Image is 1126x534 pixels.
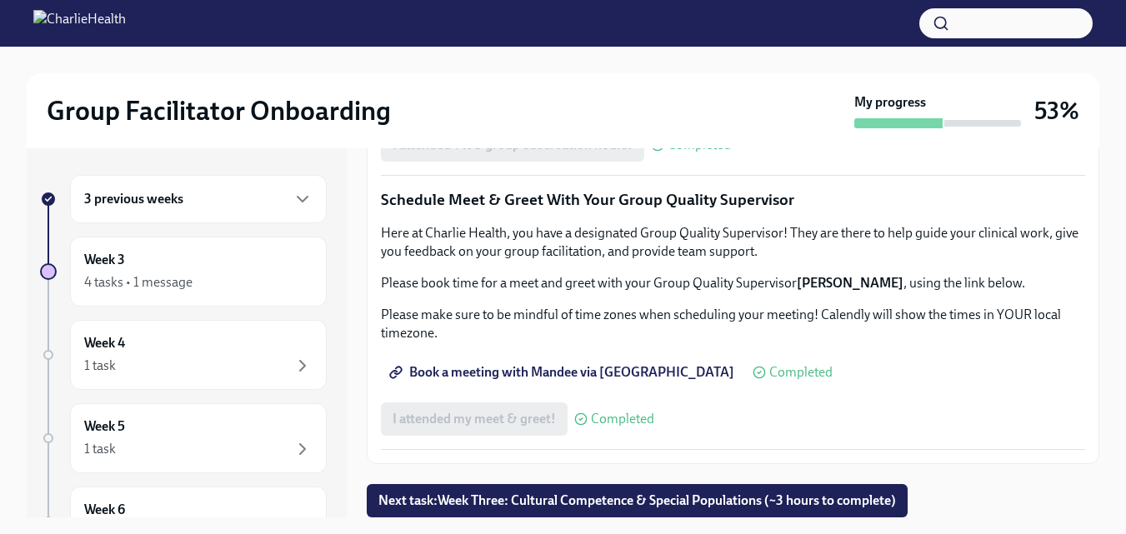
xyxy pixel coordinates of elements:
[378,492,896,509] span: Next task : Week Three: Cultural Competence & Special Populations (~3 hours to complete)
[381,306,1085,342] p: Please make sure to be mindful of time zones when scheduling your meeting! Calendly will show the...
[381,189,1085,211] p: Schedule Meet & Greet With Your Group Quality Supervisor
[47,94,391,127] h2: Group Facilitator Onboarding
[84,251,125,269] h6: Week 3
[70,175,327,223] div: 3 previous weeks
[797,275,903,291] strong: [PERSON_NAME]
[84,273,193,292] div: 4 tasks • 1 message
[33,10,126,37] img: CharlieHealth
[381,356,746,389] a: Book a meeting with Mandee via [GEOGRAPHIC_DATA]
[40,237,327,307] a: Week 34 tasks • 1 message
[84,501,125,519] h6: Week 6
[84,440,116,458] div: 1 task
[84,334,125,352] h6: Week 4
[854,93,926,112] strong: My progress
[381,274,1085,292] p: Please book time for a meet and greet with your Group Quality Supervisor , using the link below.
[84,190,183,208] h6: 3 previous weeks
[84,357,116,375] div: 1 task
[40,403,327,473] a: Week 51 task
[393,364,734,381] span: Book a meeting with Mandee via [GEOGRAPHIC_DATA]
[1034,96,1079,126] h3: 53%
[84,417,125,436] h6: Week 5
[40,320,327,390] a: Week 41 task
[367,484,908,517] button: Next task:Week Three: Cultural Competence & Special Populations (~3 hours to complete)
[769,366,833,379] span: Completed
[381,224,1085,261] p: Here at Charlie Health, you have a designated Group Quality Supervisor! They are there to help gu...
[591,412,654,426] span: Completed
[668,138,731,152] span: Completed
